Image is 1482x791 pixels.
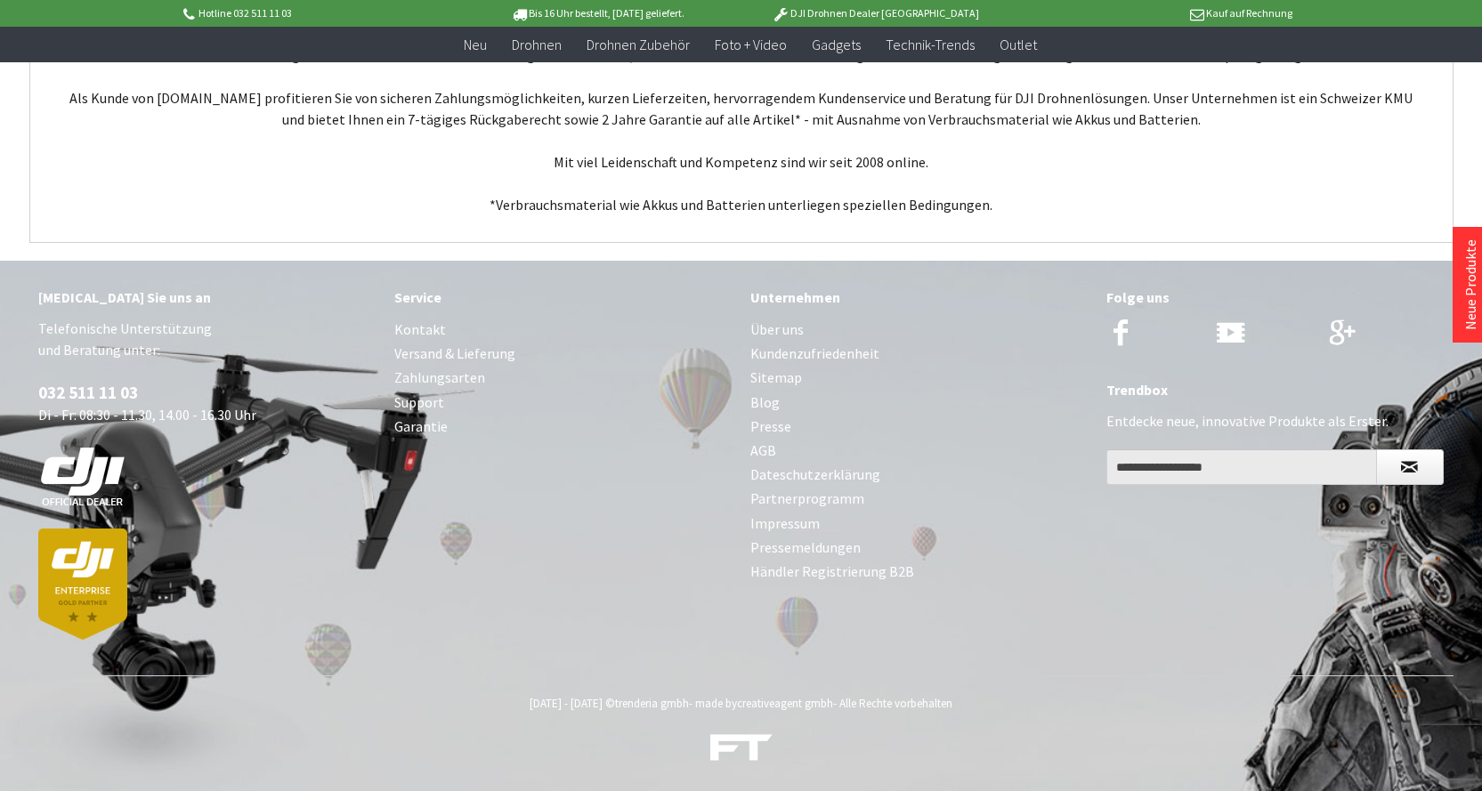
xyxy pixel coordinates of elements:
[1015,3,1292,24] p: Kauf auf Rechnung
[702,27,799,63] a: Foto + Video
[873,27,987,63] a: Technik-Trends
[451,27,499,63] a: Neu
[710,734,773,762] img: ft-white-trans-footer.png
[750,286,1089,309] div: Unternehmen
[1106,286,1445,309] div: Folge uns
[512,36,562,53] span: Drohnen
[1106,410,1445,432] p: Entdecke neue, innovative Produkte als Erster.
[987,27,1049,63] a: Outlet
[499,27,574,63] a: Drohnen
[458,3,736,24] p: Bis 16 Uhr bestellt, [DATE] geliefert.
[750,342,1089,366] a: Kundenzufriedenheit
[750,487,1089,511] a: Partnerprogramm
[1106,449,1377,485] input: Ihre E-Mail Adresse
[615,696,689,711] a: trenderia gmbh
[737,696,833,711] a: creativeagent gmbh
[44,696,1439,711] div: [DATE] - [DATE] © - made by - Alle Rechte vorbehalten
[750,536,1089,560] a: Pressemeldungen
[750,366,1089,390] a: Sitemap
[750,439,1089,463] a: AGB
[1462,239,1479,330] a: Neue Produkte
[394,366,733,390] a: Zahlungsarten
[38,382,138,403] a: 032 511 11 03
[587,36,690,53] span: Drohnen Zubehör
[181,3,458,24] p: Hotline 032 511 11 03
[710,736,773,768] a: DJI Drohnen, Trends & Gadgets Shop
[1376,449,1444,485] button: Newsletter abonnieren
[736,3,1014,24] p: DJI Drohnen Dealer [GEOGRAPHIC_DATA]
[750,318,1089,342] a: Über uns
[750,512,1089,536] a: Impressum
[886,36,975,53] span: Technik-Trends
[38,447,127,507] img: white-dji-schweiz-logo-official_140x140.png
[394,342,733,366] a: Versand & Lieferung
[750,463,1089,487] a: Dateschutzerklärung
[38,286,377,309] div: [MEDICAL_DATA] Sie uns an
[394,286,733,309] div: Service
[38,529,127,640] img: dji-partner-enterprise_goldLoJgYOWPUIEBO.png
[394,318,733,342] a: Kontakt
[750,560,1089,584] a: Händler Registrierung B2B
[750,391,1089,415] a: Blog
[574,27,702,63] a: Drohnen Zubehör
[715,36,787,53] span: Foto + Video
[38,318,377,640] p: Telefonische Unterstützung und Beratung unter: Di - Fr: 08:30 - 11.30, 14.00 - 16.30 Uhr
[394,415,733,439] a: Garantie
[1106,378,1445,401] div: Trendbox
[464,36,487,53] span: Neu
[812,36,861,53] span: Gadgets
[394,391,733,415] a: Support
[799,27,873,63] a: Gadgets
[750,415,1089,439] a: Presse
[1000,36,1037,53] span: Outlet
